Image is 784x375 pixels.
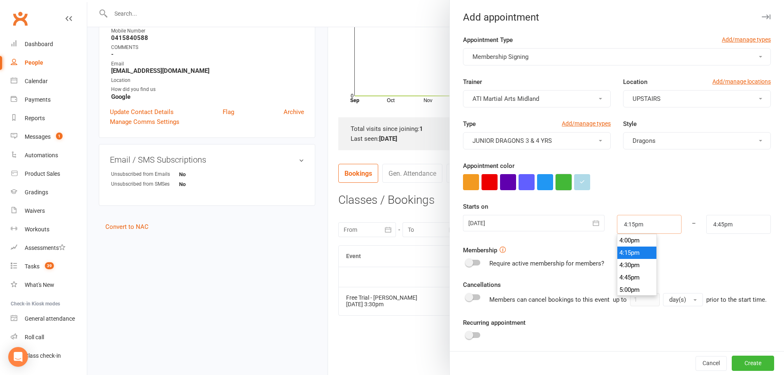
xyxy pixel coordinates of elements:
[11,328,87,347] a: Roll call
[722,35,771,44] a: Add/manage types
[623,132,771,149] button: Dragons
[25,96,51,103] div: Payments
[633,137,656,144] span: Dragons
[613,293,703,306] div: up to
[463,318,526,328] label: Recurring appointment
[25,59,43,66] div: People
[25,189,48,196] div: Gradings
[25,282,54,288] div: What's New
[11,146,87,165] a: Automations
[706,296,767,303] span: prior to the start time.
[45,262,54,269] span: 39
[10,8,30,29] a: Clubworx
[633,95,661,102] span: UPSTAIRS
[25,170,60,177] div: Product Sales
[11,109,87,128] a: Reports
[25,207,45,214] div: Waivers
[463,90,611,107] button: ATI Martial Arts Midland
[11,310,87,328] a: General attendance kiosk mode
[11,165,87,183] a: Product Sales
[11,72,87,91] a: Calendar
[11,54,87,72] a: People
[463,280,501,290] label: Cancellations
[617,271,657,284] li: 4:45pm
[450,12,784,23] div: Add appointment
[11,347,87,365] a: Class kiosk mode
[617,234,657,247] li: 4:00pm
[617,284,657,296] li: 5:00pm
[472,137,552,144] span: JUNIOR DRAGONS 3 & 4 YRS
[617,247,657,259] li: 4:15pm
[463,119,476,129] label: Type
[25,352,61,359] div: Class check-in
[669,296,686,303] span: day(s)
[11,276,87,294] a: What's New
[56,133,63,140] span: 1
[11,239,87,257] a: Assessments
[463,48,771,65] button: Membership Signing
[562,119,611,128] a: Add/manage types
[623,77,647,87] label: Location
[11,202,87,220] a: Waivers
[663,293,703,306] button: day(s)
[11,35,87,54] a: Dashboard
[25,41,53,47] div: Dashboard
[617,259,657,271] li: 4:30pm
[25,315,75,322] div: General attendance
[463,245,497,255] label: Membership
[732,356,774,371] button: Create
[463,202,488,212] label: Starts on
[472,53,528,61] span: Membership Signing
[623,119,637,129] label: Style
[25,152,58,158] div: Automations
[11,220,87,239] a: Workouts
[11,128,87,146] a: Messages 1
[25,245,65,251] div: Assessments
[623,90,771,107] button: UPSTAIRS
[11,257,87,276] a: Tasks 39
[25,263,40,270] div: Tasks
[11,91,87,109] a: Payments
[681,215,707,234] div: –
[696,356,727,371] button: Cancel
[472,95,539,102] span: ATI Martial Arts Midland
[463,161,514,171] label: Appointment color
[489,293,767,306] div: Members can cancel bookings to this event
[25,133,51,140] div: Messages
[463,35,513,45] label: Appointment Type
[463,77,482,87] label: Trainer
[8,347,28,367] div: Open Intercom Messenger
[25,334,44,340] div: Roll call
[463,132,611,149] button: JUNIOR DRAGONS 3 & 4 YRS
[25,78,48,84] div: Calendar
[25,226,49,233] div: Workouts
[489,259,604,268] div: Require active membership for members?
[712,77,771,86] a: Add/manage locations
[25,115,45,121] div: Reports
[11,183,87,202] a: Gradings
